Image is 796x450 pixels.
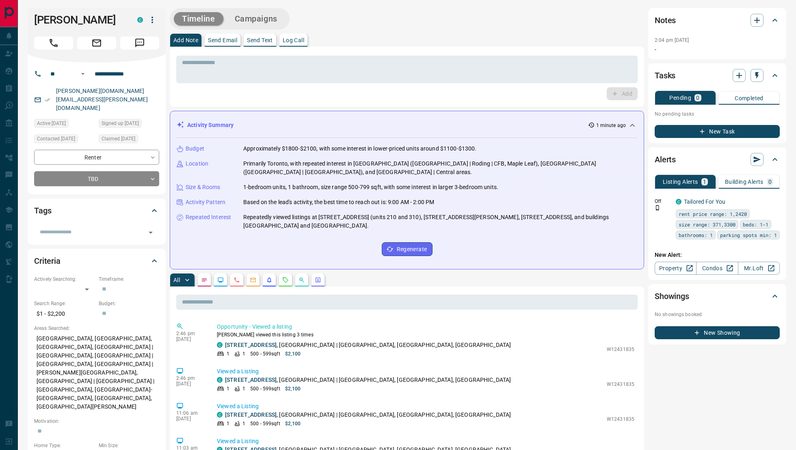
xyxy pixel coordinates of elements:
[145,227,156,238] button: Open
[217,331,634,338] p: [PERSON_NAME] viewed this listing 3 times
[285,385,301,392] p: $2,100
[655,37,689,43] p: 2:04 pm [DATE]
[655,14,676,27] h2: Notes
[242,385,245,392] p: 1
[34,254,61,267] h2: Criteria
[227,385,229,392] p: 1
[34,276,95,283] p: Actively Searching:
[655,290,689,303] h2: Showings
[45,97,50,103] svg: Email Verified
[99,119,159,130] div: Fri Sep 05 2025
[655,311,780,318] p: No showings booked
[34,134,95,146] div: Sat Sep 06 2025
[243,183,498,192] p: 1-bedroom units, 1 bathroom, size range 500-799 sqft, with some interest in larger 3-bedroom units.
[655,326,780,339] button: New Showing
[173,37,198,43] p: Add Note
[655,45,780,54] p: -
[250,350,280,357] p: 500 - 599 sqft
[283,37,304,43] p: Log Call
[225,411,277,418] a: [STREET_ADDRESS]
[607,381,634,388] p: W12431835
[217,402,634,411] p: Viewed a Listing
[176,381,205,387] p: [DATE]
[655,153,676,166] h2: Alerts
[285,420,301,427] p: $2,100
[669,95,691,101] p: Pending
[208,37,237,43] p: Send Email
[234,277,240,283] svg: Calls
[703,179,706,185] p: 1
[663,179,698,185] p: Listing Alerts
[176,416,205,422] p: [DATE]
[250,277,256,283] svg: Emails
[77,37,116,50] span: Email
[768,179,772,185] p: 0
[243,213,637,230] p: Repeatedly viewed listings at [STREET_ADDRESS] (units 210 and 310), [STREET_ADDRESS][PERSON_NAME]...
[243,144,476,153] p: Approximately $1800-$2100, with some interest in lower-priced units around $1100-$1300.
[315,277,321,283] svg: Agent Actions
[187,121,234,129] p: Activity Summary
[247,37,273,43] p: Send Text
[34,325,159,332] p: Areas Searched:
[78,69,88,79] button: Open
[201,277,208,283] svg: Notes
[34,171,159,186] div: TBD
[250,385,280,392] p: 500 - 599 sqft
[34,37,73,50] span: Call
[382,242,433,256] button: Regenerate
[217,437,634,446] p: Viewed a Listing
[285,350,301,357] p: $2,100
[217,342,223,348] div: condos.ca
[684,198,725,205] a: Tailored For You
[217,377,223,383] div: condos.ca
[225,342,277,348] a: [STREET_ADDRESS]
[186,198,225,207] p: Activity Pattern
[655,150,780,169] div: Alerts
[102,135,135,143] span: Claimed [DATE]
[227,12,286,26] button: Campaigns
[655,11,780,30] div: Notes
[738,262,780,275] a: Mr.Loft
[243,198,434,207] p: Based on the lead's activity, the best time to reach out is: 9:00 AM - 2:00 PM
[679,231,713,239] span: bathrooms: 1
[186,144,204,153] p: Budget
[99,276,159,283] p: Timeframe:
[34,201,159,220] div: Tags
[227,420,229,427] p: 1
[243,159,637,177] p: Primarily Toronto, with repeated interest in [GEOGRAPHIC_DATA] ([GEOGRAPHIC_DATA] | Roding | CFB,...
[34,13,125,26] h1: [PERSON_NAME]
[174,12,223,26] button: Timeline
[99,300,159,307] p: Budget:
[607,346,634,353] p: W12431835
[225,341,511,349] p: , [GEOGRAPHIC_DATA] | [GEOGRAPHIC_DATA], [GEOGRAPHIC_DATA], [GEOGRAPHIC_DATA]
[186,213,231,222] p: Repeated Interest
[242,350,245,357] p: 1
[176,336,205,342] p: [DATE]
[225,376,511,384] p: , [GEOGRAPHIC_DATA] | [GEOGRAPHIC_DATA], [GEOGRAPHIC_DATA], [GEOGRAPHIC_DATA]
[679,210,747,218] span: rent price range: 1,2420
[217,367,634,376] p: Viewed a Listing
[34,204,51,217] h2: Tags
[225,377,277,383] a: [STREET_ADDRESS]
[266,277,273,283] svg: Listing Alerts
[298,277,305,283] svg: Opportunities
[655,262,696,275] a: Property
[186,159,208,168] p: Location
[655,198,671,205] p: Off
[735,95,764,101] p: Completed
[37,135,75,143] span: Contacted [DATE]
[34,251,159,271] div: Criteria
[217,412,223,418] div: condos.ca
[34,442,95,449] p: Home Type:
[679,220,735,228] span: size range: 371,3300
[99,134,159,146] div: Tue Sep 30 2025
[655,66,780,85] div: Tasks
[176,331,205,336] p: 2:46 pm
[34,307,95,321] p: $1 - $2,200
[696,95,699,101] p: 0
[655,286,780,306] div: Showings
[655,69,675,82] h2: Tasks
[725,179,764,185] p: Building Alerts
[177,118,637,133] div: Activity Summary1 minute ago
[696,262,738,275] a: Condos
